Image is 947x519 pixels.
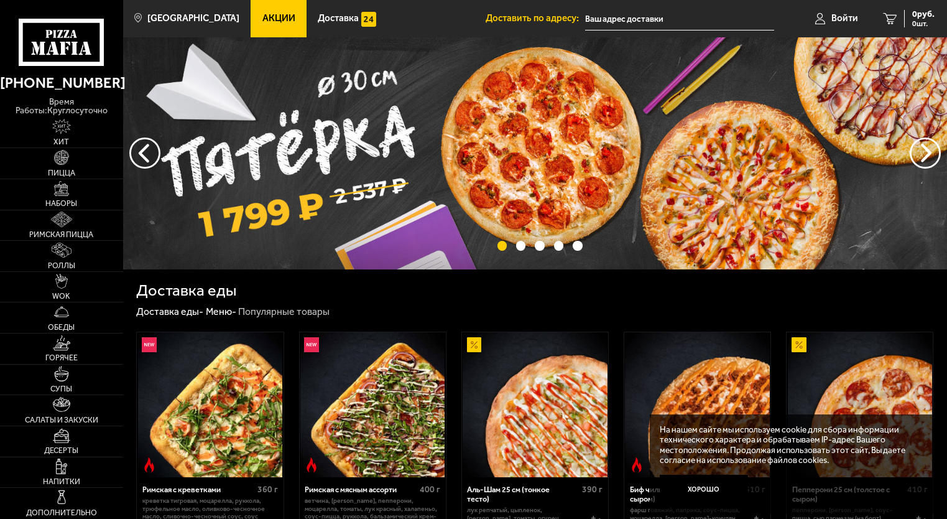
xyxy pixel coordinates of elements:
a: НовинкаОстрое блюдоРимская с креветками [137,332,283,477]
span: Акции [262,14,295,23]
span: Супы [50,385,72,393]
span: Обеды [48,324,75,332]
img: Аль-Шам 25 см (тонкое тесто) [463,332,607,477]
a: АкционныйПепперони 25 см (толстое с сыром) [787,332,933,477]
img: Акционный [792,337,806,352]
a: Острое блюдоБиф чили 25 см (толстое с сыром) [624,332,770,477]
img: Римская с креветками [138,332,282,477]
img: Пепперони 25 см (толстое с сыром) [788,332,932,477]
span: Десерты [44,447,78,455]
span: WOK [52,292,70,301]
div: Римская с креветками [142,485,254,494]
span: [GEOGRAPHIC_DATA] [147,14,239,23]
a: НовинкаОстрое блюдоРимская с мясным ассорти [300,332,446,477]
span: 0 руб. [912,10,935,19]
button: следующий [129,138,160,169]
h1: Доставка еды [136,283,236,298]
button: Хорошо [660,475,749,505]
span: Пицца [48,169,75,177]
p: На нашем сайте мы используем cookie для сбора информации технического характера и обрабатываем IP... [660,424,917,465]
img: Новинка [304,337,319,352]
div: Биф чили 25 см (толстое с сыром) [630,485,742,503]
img: Острое блюдо [629,457,644,472]
button: точки переключения [554,241,563,250]
a: Меню- [206,306,236,317]
span: Доставить по адресу: [486,14,585,23]
button: точки переключения [497,241,507,250]
a: АкционныйАль-Шам 25 см (тонкое тесто) [462,332,608,477]
span: Римская пицца [29,231,93,239]
span: Наборы [45,200,77,208]
img: 15daf4d41897b9f0e9f617042186c801.svg [361,12,376,27]
span: 0 шт. [912,20,935,27]
span: 390 г [582,484,603,495]
span: Напитки [43,478,80,486]
span: 400 г [420,484,440,495]
span: Горячее [45,354,78,362]
img: Острое блюдо [304,457,319,472]
span: Салаты и закуски [25,416,98,424]
button: предыдущий [910,138,941,169]
img: Биф чили 25 см (толстое с сыром) [625,332,769,477]
span: Доставка [318,14,359,23]
input: Ваш адрес доставки [585,7,775,30]
div: Популярные товары [238,306,330,319]
button: точки переключения [535,241,544,250]
span: 360 г [257,484,278,495]
span: Роллы [48,262,75,270]
a: Доставка еды- [136,306,203,317]
img: Острое блюдо [142,457,157,472]
span: Войти [831,14,858,23]
img: Римская с мясным ассорти [300,332,445,477]
img: Новинка [142,337,157,352]
div: Римская с мясным ассорти [305,485,417,494]
span: Дополнительно [26,509,97,517]
button: точки переключения [516,241,525,250]
button: точки переключения [573,241,582,250]
div: Аль-Шам 25 см (тонкое тесто) [467,485,579,503]
span: Хит [53,138,69,146]
img: Акционный [467,337,482,352]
